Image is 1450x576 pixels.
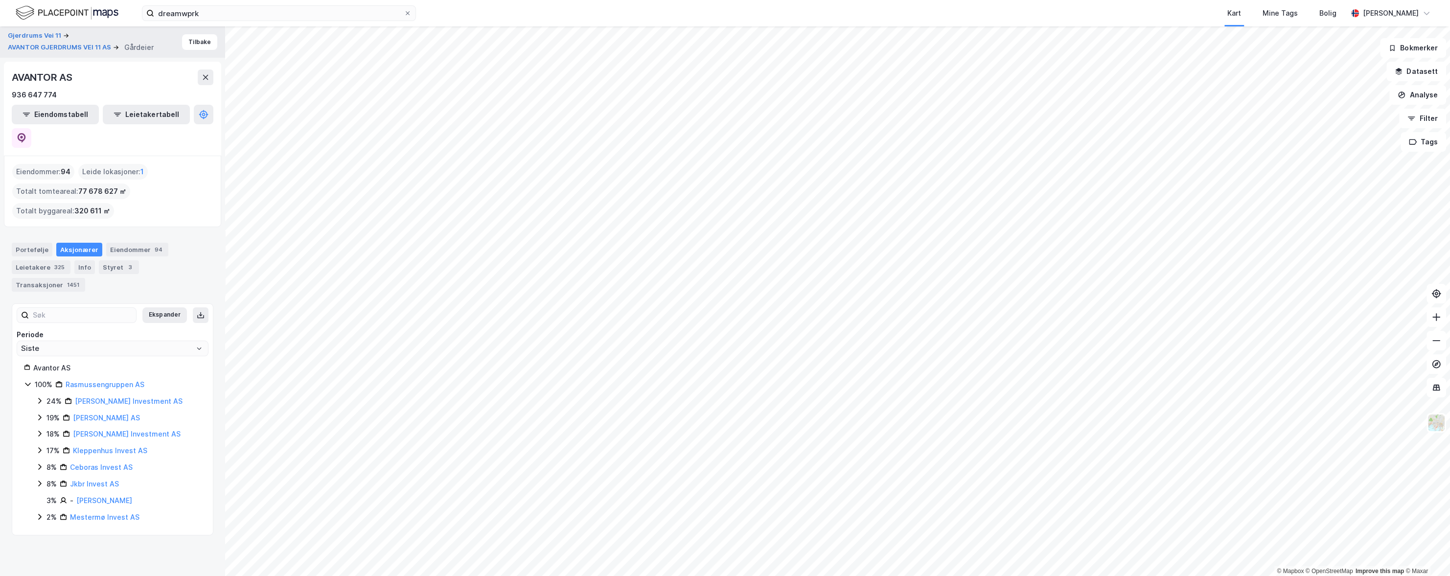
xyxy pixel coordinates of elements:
div: Mine Tags [1263,7,1298,19]
button: Ekspander [142,307,187,323]
div: Avantor AS [33,362,201,374]
a: Kleppenhus Invest AS [73,446,147,455]
div: [PERSON_NAME] [1363,7,1419,19]
div: 8% [46,461,57,473]
div: Styret [99,260,139,274]
div: Totalt byggareal : [12,203,114,219]
button: Tilbake [182,34,217,50]
button: Eiendomstabell [12,105,99,124]
div: 3 [125,262,135,272]
div: 2% [46,511,57,523]
a: [PERSON_NAME] [76,496,132,505]
span: 94 [61,166,70,178]
div: Kart [1227,7,1241,19]
div: 325 [52,262,67,272]
div: Bolig [1319,7,1336,19]
div: Transaksjoner [12,278,85,292]
div: Eiendommer : [12,164,74,180]
div: Leietakere [12,260,70,274]
a: Mapbox [1277,568,1304,575]
div: Aksjonærer [56,243,102,256]
a: [PERSON_NAME] Investment AS [75,397,183,405]
a: [PERSON_NAME] AS [73,414,140,422]
button: Bokmerker [1380,38,1446,58]
a: Rasmussengruppen AS [66,380,144,389]
div: Info [74,260,95,274]
button: Open [195,345,203,352]
div: 18% [46,428,60,440]
span: 320 611 ㎡ [74,205,110,217]
div: 1451 [65,280,81,290]
div: 936 647 774 [12,89,57,101]
input: ClearOpen [17,341,208,356]
a: Improve this map [1356,568,1404,575]
img: logo.f888ab2527a4732fd821a326f86c7f29.svg [16,4,118,22]
img: Z [1427,414,1446,432]
input: Søk på adresse, matrikkel, gårdeiere, leietakere eller personer [154,6,404,21]
button: AVANTOR GJERDRUMS VEI 11 AS [8,43,113,52]
div: 19% [46,412,60,424]
a: [PERSON_NAME] Investment AS [73,430,181,438]
button: Gjerdrums Vei 11 [8,31,63,41]
div: - [70,495,73,507]
div: 100% [35,379,52,391]
a: OpenStreetMap [1306,568,1353,575]
button: Filter [1399,109,1446,128]
span: 77 678 627 ㎡ [78,185,126,197]
div: 3% [46,495,57,507]
div: Leide lokasjoner : [78,164,148,180]
div: Portefølje [12,243,52,256]
div: 24% [46,395,62,407]
a: Ceboras Invest AS [70,463,133,471]
div: 17% [46,445,60,457]
div: Eiendommer [106,243,168,256]
a: Mestermø Invest AS [70,513,139,521]
span: 1 [140,166,144,178]
a: Jkbr Invest AS [70,480,119,488]
input: Søk [29,308,136,323]
div: 8% [46,478,57,490]
button: Leietakertabell [103,105,190,124]
button: Tags [1401,132,1446,152]
div: Periode [17,329,208,341]
div: AVANTOR AS [12,69,74,85]
div: 94 [153,245,164,254]
iframe: Chat Widget [1401,529,1450,576]
button: Analyse [1389,85,1446,105]
div: Gårdeier [124,42,154,53]
button: Datasett [1386,62,1446,81]
div: Totalt tomteareal : [12,184,130,199]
